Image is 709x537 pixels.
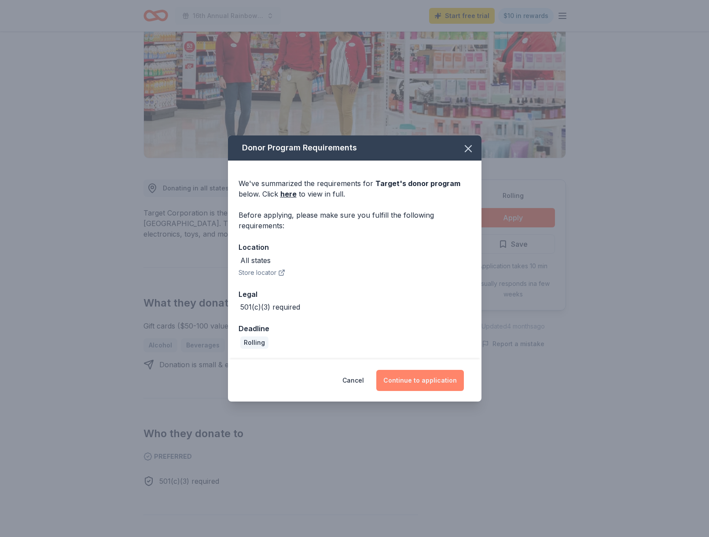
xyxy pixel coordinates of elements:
div: Legal [239,289,471,300]
div: We've summarized the requirements for below. Click to view in full. [239,178,471,199]
button: Continue to application [376,370,464,391]
div: Rolling [240,336,268,349]
div: 501(c)(3) required [240,302,300,312]
div: All states [240,255,271,266]
button: Store locator [239,267,285,278]
a: here [280,189,297,199]
span: Target 's donor program [375,179,460,188]
button: Cancel [342,370,364,391]
div: Donor Program Requirements [228,135,481,161]
div: Location [239,241,471,253]
div: Deadline [239,323,471,334]
div: Before applying, please make sure you fulfill the following requirements: [239,210,471,231]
